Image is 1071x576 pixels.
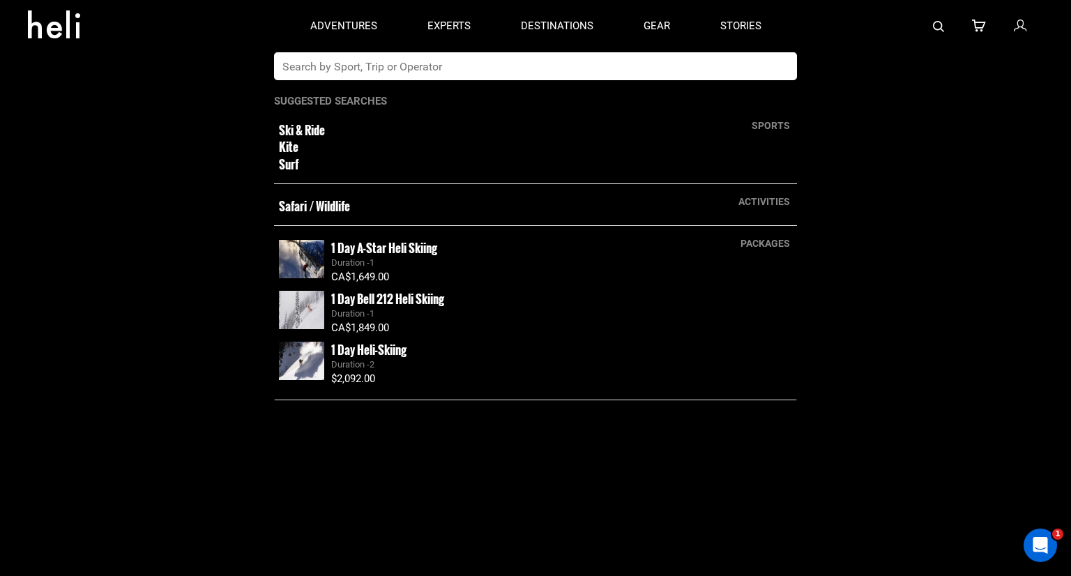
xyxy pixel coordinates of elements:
p: Suggested Searches [274,94,797,109]
div: sports [745,119,797,132]
span: 1 [370,257,374,268]
input: Search by Sport, Trip or Operator [274,52,768,80]
div: Duration - [331,257,792,270]
div: activities [731,195,797,209]
p: experts [427,19,471,33]
small: Ski & Ride [279,122,690,139]
small: Kite [279,139,690,156]
img: images [279,240,324,278]
img: images [279,291,324,329]
small: 1 Day Bell 212 Heli Skiing [331,290,444,308]
img: images [279,342,324,380]
span: 1 [1052,529,1063,540]
span: 1 [370,308,374,319]
small: 1 Day Heli-Skiing [331,341,407,358]
small: 1 Day A-Star Heli Skiing [331,239,437,257]
small: Surf [279,156,690,173]
span: CA$1,649.00 [331,271,389,283]
img: search-bar-icon.svg [933,21,944,32]
div: Duration - [331,308,792,321]
iframe: Intercom live chat [1024,529,1057,562]
p: destinations [521,19,593,33]
span: $2,092.00 [331,372,375,385]
span: 2 [370,359,374,370]
span: CA$1,849.00 [331,321,389,334]
p: adventures [310,19,377,33]
small: Safari / Wildlife [279,198,690,215]
div: Duration - [331,358,792,372]
div: packages [734,236,797,250]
